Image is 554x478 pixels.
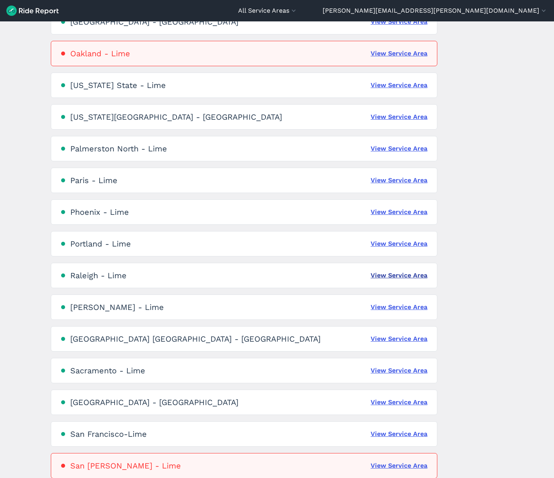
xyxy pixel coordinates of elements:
a: View Service Area [371,429,427,439]
div: Paris - Lime [70,176,117,185]
div: Palmerston North - Lime [70,144,167,153]
div: Raleigh - Lime [70,271,127,280]
div: Phoenix - Lime [70,207,129,217]
a: View Service Area [371,271,427,280]
div: Portland - Lime [70,239,131,249]
a: View Service Area [371,80,427,90]
div: [GEOGRAPHIC_DATA] [GEOGRAPHIC_DATA] - [GEOGRAPHIC_DATA] [70,334,321,344]
div: San Francisco-Lime [70,429,147,439]
a: View Service Area [371,398,427,407]
a: View Service Area [371,461,427,470]
div: [US_STATE][GEOGRAPHIC_DATA] - [GEOGRAPHIC_DATA] [70,112,282,122]
a: View Service Area [371,49,427,58]
div: [PERSON_NAME] - Lime [70,302,164,312]
a: View Service Area [371,239,427,249]
div: Oakland - Lime [70,49,130,58]
a: View Service Area [371,17,427,27]
a: View Service Area [371,366,427,375]
a: View Service Area [371,207,427,217]
div: Sacramento - Lime [70,366,145,375]
a: View Service Area [371,334,427,344]
button: [PERSON_NAME][EMAIL_ADDRESS][PERSON_NAME][DOMAIN_NAME] [323,6,548,15]
img: Ride Report [6,6,59,16]
a: View Service Area [371,302,427,312]
a: View Service Area [371,112,427,122]
div: [US_STATE] State - Lime [70,80,166,90]
a: View Service Area [371,144,427,153]
div: [GEOGRAPHIC_DATA] - [GEOGRAPHIC_DATA] [70,398,239,407]
a: View Service Area [371,176,427,185]
button: All Service Areas [238,6,298,15]
div: [GEOGRAPHIC_DATA] - [GEOGRAPHIC_DATA] [70,17,239,27]
div: San [PERSON_NAME] - Lime [70,461,181,470]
